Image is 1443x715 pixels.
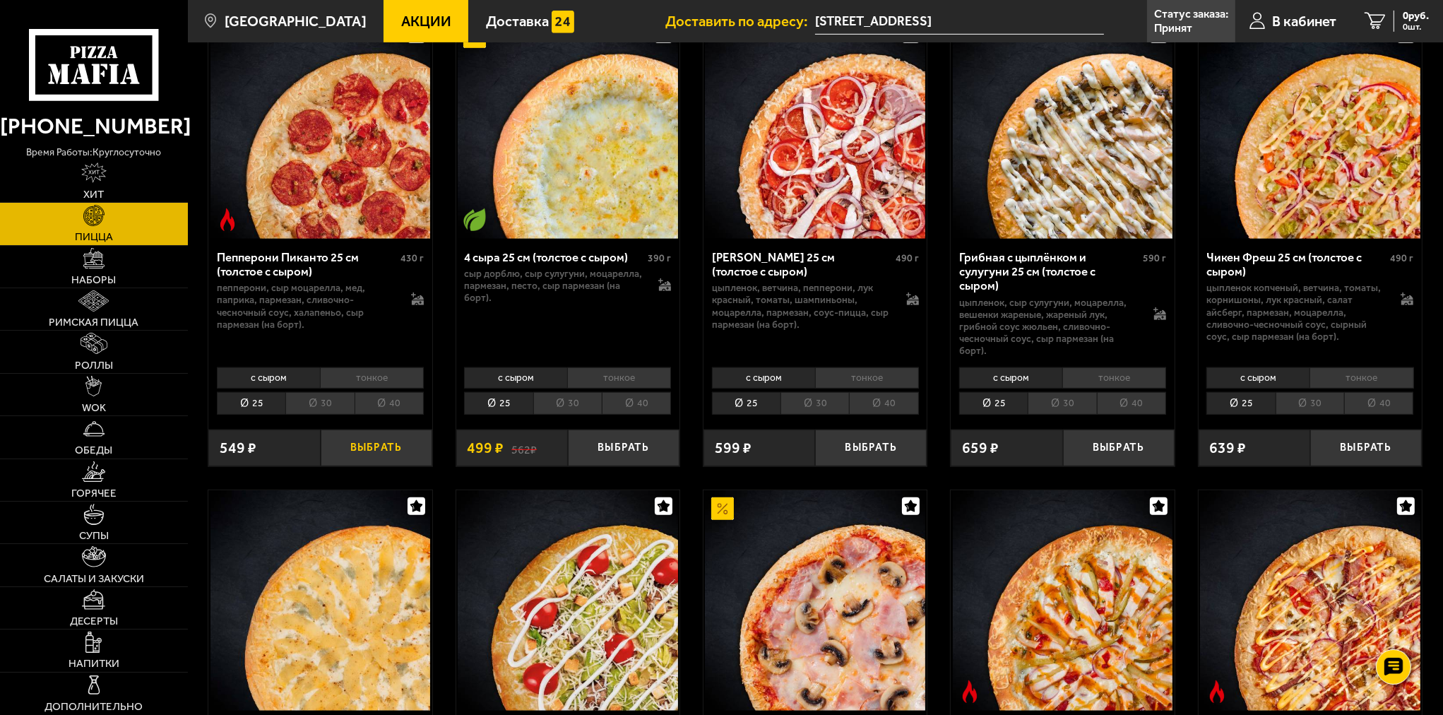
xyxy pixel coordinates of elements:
[71,488,117,499] span: Горячее
[703,490,927,711] a: АкционныйПрошутто Фунги 25 см (толстое с сыром)
[75,445,112,456] span: Обеды
[220,440,256,455] span: 549 ₽
[511,440,537,455] s: 562 ₽
[210,18,431,239] img: Пепперони Пиканто 25 см (толстое с сыром)
[1206,680,1228,703] img: Острое блюдо
[285,392,354,415] li: 30
[533,392,602,415] li: 30
[1200,490,1420,711] img: Пиццбург 25 см (толстое с сыром)
[464,392,533,415] li: 25
[71,275,116,285] span: Наборы
[705,490,925,711] img: Прошутто Фунги 25 см (толстое с сыром)
[321,430,432,466] button: Выбрать
[1344,392,1413,415] li: 40
[208,490,432,711] a: Груша горгондзола 25 см (толстое с сыром)
[953,490,1173,711] img: Фермерская 25 см (толстое с сыром)
[44,574,144,584] span: Салаты и закуски
[959,392,1028,415] li: 25
[567,367,671,389] li: тонкое
[1199,490,1422,711] a: Острое блюдоПиццбург 25 см (толстое с сыром)
[401,14,451,28] span: Акции
[705,18,925,239] img: Петровская 25 см (толстое с сыром)
[456,18,679,239] a: АкционныйВегетарианское блюдо4 сыра 25 см (толстое с сыром)
[463,208,486,231] img: Вегетарианское блюдо
[217,367,320,389] li: с сыром
[958,680,981,703] img: Острое блюдо
[1097,392,1166,415] li: 40
[49,317,138,328] span: Римская пицца
[464,367,567,389] li: с сыром
[1063,430,1175,466] button: Выбрать
[552,11,574,33] img: 15daf4d41897b9f0e9f617042186c801.svg
[70,616,118,627] span: Десерты
[210,490,431,711] img: Груша горгондзола 25 см (толстое с сыром)
[962,440,999,455] span: 659 ₽
[1403,23,1429,32] span: 0 шт.
[75,360,113,371] span: Роллы
[1206,367,1310,389] li: с сыром
[217,250,397,279] div: Пепперони Пиканто 25 см (толстое с сыром)
[217,282,396,330] p: пепперони, сыр Моцарелла, мед, паприка, пармезан, сливочно-чесночный соус, халапеньо, сыр пармеза...
[75,232,113,242] span: Пицца
[815,430,927,466] button: Выбрать
[959,367,1062,389] li: с сыром
[1206,392,1275,415] li: 25
[712,282,891,330] p: цыпленок, ветчина, пепперони, лук красный, томаты, шампиньоны, моцарелла, пармезан, соус-пицца, с...
[1206,250,1386,279] div: Чикен Фреш 25 см (толстое с сыром)
[208,18,432,239] a: Острое блюдоПепперони Пиканто 25 см (толстое с сыром)
[815,8,1104,35] span: Ленинградская область, Всеволожский район, Мурино, Екатерининская улица, 18/3, подъезд 1
[648,252,671,264] span: 390 г
[602,392,671,415] li: 40
[464,250,644,264] div: 4 сыра 25 см (толстое с сыром)
[1028,392,1096,415] li: 30
[79,531,109,541] span: Супы
[953,18,1173,239] img: Грибная с цыплёнком и сулугуни 25 см (толстое с сыром)
[355,392,424,415] li: 40
[1276,392,1344,415] li: 30
[458,490,678,711] img: Цезарь 25 см (толстое с сыром)
[216,208,239,231] img: Острое блюдо
[225,14,367,28] span: [GEOGRAPHIC_DATA]
[1200,18,1420,239] img: Чикен Фреш 25 см (толстое с сыром)
[1154,8,1228,20] p: Статус заказа:
[1210,440,1247,455] span: 639 ₽
[1062,367,1166,389] li: тонкое
[815,367,919,389] li: тонкое
[83,189,104,200] span: Хит
[320,367,424,389] li: тонкое
[1199,18,1422,239] a: Чикен Фреш 25 см (толстое с сыром)
[1310,430,1422,466] button: Выбрать
[69,658,119,669] span: Напитки
[464,268,643,304] p: сыр дорблю, сыр сулугуни, моцарелла, пармезан, песто, сыр пармезан (на борт).
[1403,11,1429,21] span: 0 руб.
[665,14,815,28] span: Доставить по адресу:
[456,490,679,711] a: Цезарь 25 см (толстое с сыром)
[959,297,1139,357] p: цыпленок, сыр сулугуни, моцарелла, вешенки жареные, жареный лук, грибной соус Жюльен, сливочно-че...
[1272,14,1336,28] span: В кабинет
[568,430,679,466] button: Выбрать
[703,18,927,239] a: Петровская 25 см (толстое с сыром)
[712,250,892,279] div: [PERSON_NAME] 25 см (толстое с сыром)
[711,497,734,520] img: Акционный
[44,702,143,712] span: Дополнительно
[1310,367,1413,389] li: тонкое
[1390,252,1413,264] span: 490 г
[780,392,849,415] li: 30
[849,392,918,415] li: 40
[1206,282,1386,342] p: цыпленок копченый, ветчина, томаты, корнишоны, лук красный, салат айсберг, пармезан, моцарелла, с...
[458,18,678,239] img: 4 сыра 25 см (толстое с сыром)
[468,440,504,455] span: 499 ₽
[896,252,919,264] span: 490 г
[400,252,424,264] span: 430 г
[82,403,106,413] span: WOK
[715,440,752,455] span: 599 ₽
[486,14,549,28] span: Доставка
[951,18,1174,239] a: Грибная с цыплёнком и сулугуни 25 см (толстое с сыром)
[959,250,1139,293] div: Грибная с цыплёнком и сулугуни 25 см (толстое с сыром)
[712,392,780,415] li: 25
[951,490,1174,711] a: Острое блюдоФермерская 25 см (толстое с сыром)
[1143,252,1166,264] span: 590 г
[712,367,815,389] li: с сыром
[815,8,1104,35] input: Ваш адрес доставки
[1154,23,1192,34] p: Принят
